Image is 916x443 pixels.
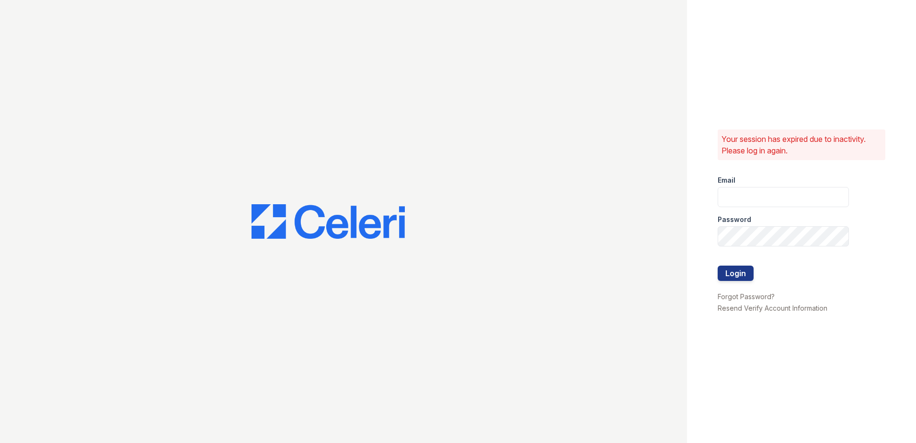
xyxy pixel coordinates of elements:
[718,175,735,185] label: Email
[718,266,754,281] button: Login
[718,304,827,312] a: Resend Verify Account Information
[252,204,405,239] img: CE_Logo_Blue-a8612792a0a2168367f1c8372b55b34899dd931a85d93a1a3d3e32e68fde9ad4.png
[721,133,882,156] p: Your session has expired due to inactivity. Please log in again.
[718,292,775,301] a: Forgot Password?
[718,215,751,224] label: Password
